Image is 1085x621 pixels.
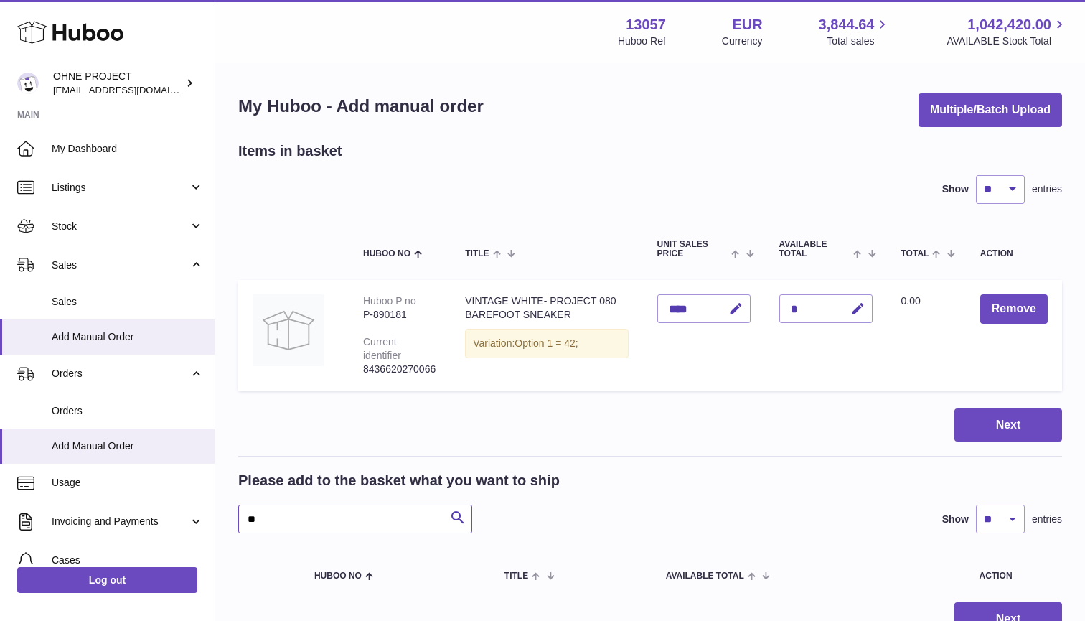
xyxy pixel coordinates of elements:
[942,182,969,196] label: Show
[17,567,197,593] a: Log out
[363,308,436,322] div: P-890181
[618,34,666,48] div: Huboo Ref
[52,404,204,418] span: Orders
[363,295,416,307] div: Huboo P no
[451,280,642,390] td: VINTAGE WHITE- PROJECT 080 BAREFOOT SNEAKER
[52,439,204,453] span: Add Manual Order
[819,15,891,48] a: 3,844.64 Total sales
[929,555,1062,595] th: Action
[52,142,204,156] span: My Dashboard
[1032,513,1062,526] span: entries
[942,513,969,526] label: Show
[52,367,189,380] span: Orders
[901,295,921,307] span: 0.00
[504,571,528,581] span: Title
[465,249,489,258] span: Title
[53,84,211,95] span: [EMAIL_ADDRESS][DOMAIN_NAME]
[947,15,1068,48] a: 1,042,420.00 AVAILABLE Stock Total
[52,476,204,490] span: Usage
[238,141,342,161] h2: Items in basket
[1032,182,1062,196] span: entries
[52,554,204,567] span: Cases
[53,70,182,97] div: OHNE PROJECT
[314,571,362,581] span: Huboo no
[17,73,39,94] img: support@ohneproject.com
[819,15,875,34] span: 3,844.64
[363,249,410,258] span: Huboo no
[779,240,850,258] span: AVAILABLE Total
[827,34,891,48] span: Total sales
[52,515,189,528] span: Invoicing and Payments
[465,329,628,358] div: Variation:
[666,571,744,581] span: AVAILABLE Total
[52,258,189,272] span: Sales
[363,336,401,361] div: Current identifier
[722,34,763,48] div: Currency
[947,34,1068,48] span: AVAILABLE Stock Total
[253,294,324,366] img: VINTAGE WHITE- PROJECT 080 BAREFOOT SNEAKER
[52,181,189,195] span: Listings
[52,295,204,309] span: Sales
[238,471,560,490] h2: Please add to the basket what you want to ship
[967,15,1051,34] span: 1,042,420.00
[515,337,578,349] span: Option 1 = 42;
[52,330,204,344] span: Add Manual Order
[954,408,1062,442] button: Next
[919,93,1062,127] button: Multiple/Batch Upload
[732,15,762,34] strong: EUR
[363,363,436,376] div: 8436620270066
[980,249,1048,258] div: Action
[52,220,189,233] span: Stock
[980,294,1048,324] button: Remove
[238,95,484,118] h1: My Huboo - Add manual order
[626,15,666,34] strong: 13057
[657,240,728,258] span: Unit Sales Price
[901,249,929,258] span: Total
